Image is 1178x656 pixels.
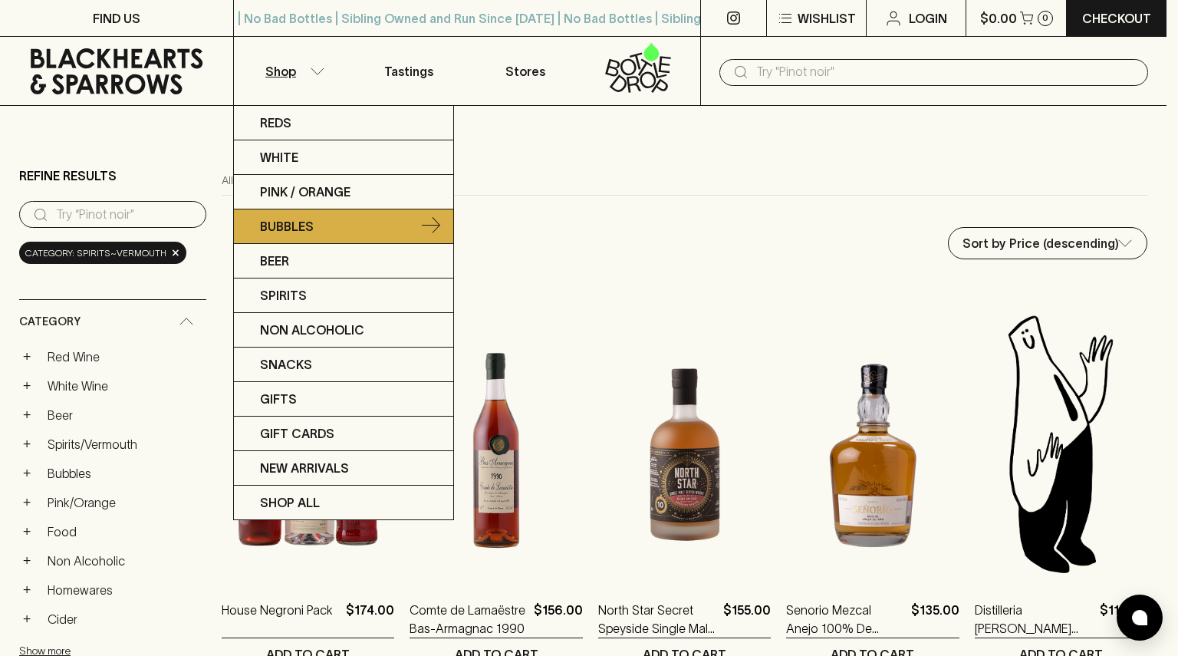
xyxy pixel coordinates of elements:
[234,279,453,313] a: Spirits
[260,252,289,270] p: Beer
[234,244,453,279] a: Beer
[260,493,320,512] p: SHOP ALL
[260,114,291,132] p: Reds
[260,286,307,305] p: Spirits
[1132,610,1147,625] img: bubble-icon
[234,175,453,209] a: Pink / Orange
[234,106,453,140] a: Reds
[234,348,453,382] a: Snacks
[260,424,334,443] p: Gift Cards
[234,486,453,519] a: SHOP ALL
[260,390,297,408] p: Gifts
[234,209,453,244] a: Bubbles
[234,140,453,175] a: White
[260,183,350,201] p: Pink / Orange
[260,148,298,166] p: White
[260,459,349,477] p: New Arrivals
[234,382,453,417] a: Gifts
[234,451,453,486] a: New Arrivals
[234,313,453,348] a: Non Alcoholic
[260,355,312,374] p: Snacks
[260,321,364,339] p: Non Alcoholic
[260,217,314,236] p: Bubbles
[234,417,453,451] a: Gift Cards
